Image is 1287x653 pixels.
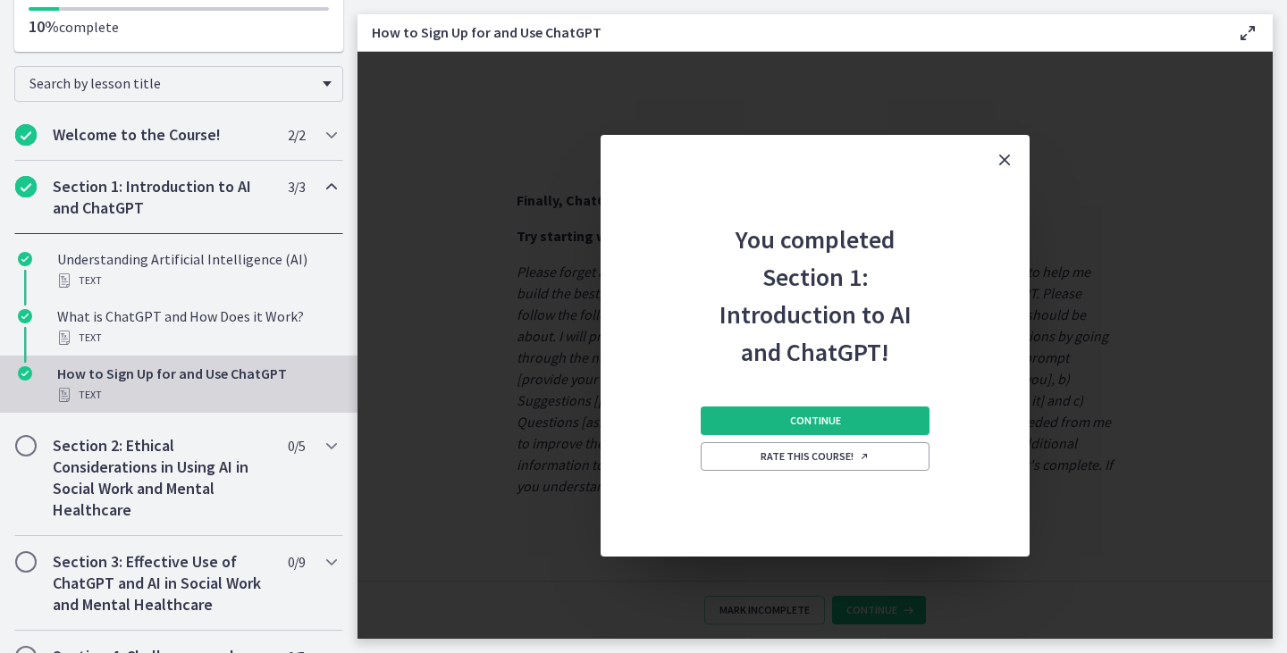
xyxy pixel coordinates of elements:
i: Completed [18,366,32,381]
span: 2 / 2 [288,124,305,146]
div: Text [57,270,336,291]
span: Continue [790,414,841,428]
h3: How to Sign Up for and Use ChatGPT [372,21,1208,43]
i: Completed [18,309,32,323]
div: Text [57,384,336,406]
span: Search by lesson title [29,74,314,92]
i: Completed [18,252,32,266]
h2: Section 1: Introduction to AI and ChatGPT [53,176,271,219]
i: Opens in a new window [859,451,870,462]
span: 0 / 9 [288,551,305,573]
span: 10% [29,16,59,37]
div: Text [57,327,336,348]
div: How to Sign Up for and Use ChatGPT [57,363,336,406]
div: What is ChatGPT and How Does it Work? [57,306,336,348]
span: Rate this course! [761,449,870,464]
div: Search by lesson title [14,66,343,102]
div: Understanding Artificial Intelligence (AI) [57,248,336,291]
h2: You completed Section 1: Introduction to AI and ChatGPT! [697,185,933,371]
h2: Section 2: Ethical Considerations in Using AI in Social Work and Mental Healthcare [53,435,271,521]
h2: Welcome to the Course! [53,124,271,146]
button: Continue [701,406,929,435]
span: 0 / 5 [288,435,305,456]
a: Rate this course! Opens in a new window [701,442,929,471]
h2: Section 3: Effective Use of ChatGPT and AI in Social Work and Mental Healthcare [53,551,271,615]
p: complete [29,16,329,38]
i: Completed [15,176,37,197]
button: Close [980,135,1030,185]
span: 3 / 3 [288,176,305,197]
i: Completed [15,124,37,146]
